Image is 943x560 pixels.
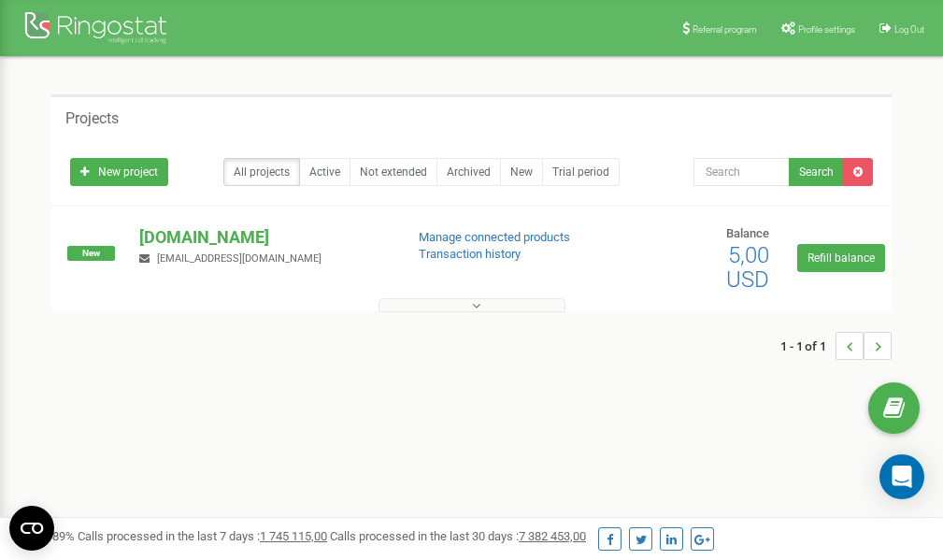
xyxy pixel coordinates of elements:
[780,313,892,379] nav: ...
[693,158,790,186] input: Search
[726,242,769,293] span: 5,00 USD
[350,158,437,186] a: Not extended
[139,225,388,250] p: [DOMAIN_NAME]
[9,506,54,551] button: Open CMP widget
[789,158,844,186] button: Search
[798,24,855,35] span: Profile settings
[879,454,924,499] div: Open Intercom Messenger
[519,529,586,543] u: 7 382 453,00
[894,24,924,35] span: Log Out
[419,230,570,244] a: Manage connected products
[726,226,769,240] span: Balance
[299,158,350,186] a: Active
[260,529,327,543] u: 1 745 115,00
[157,252,321,265] span: [EMAIL_ADDRESS][DOMAIN_NAME]
[70,158,168,186] a: New project
[67,246,115,261] span: New
[436,158,501,186] a: Archived
[330,529,586,543] span: Calls processed in the last 30 days :
[223,158,300,186] a: All projects
[797,244,885,272] a: Refill balance
[542,158,620,186] a: Trial period
[500,158,543,186] a: New
[419,247,521,261] a: Transaction history
[693,24,757,35] span: Referral program
[78,529,327,543] span: Calls processed in the last 7 days :
[65,110,119,127] h5: Projects
[780,332,836,360] span: 1 - 1 of 1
